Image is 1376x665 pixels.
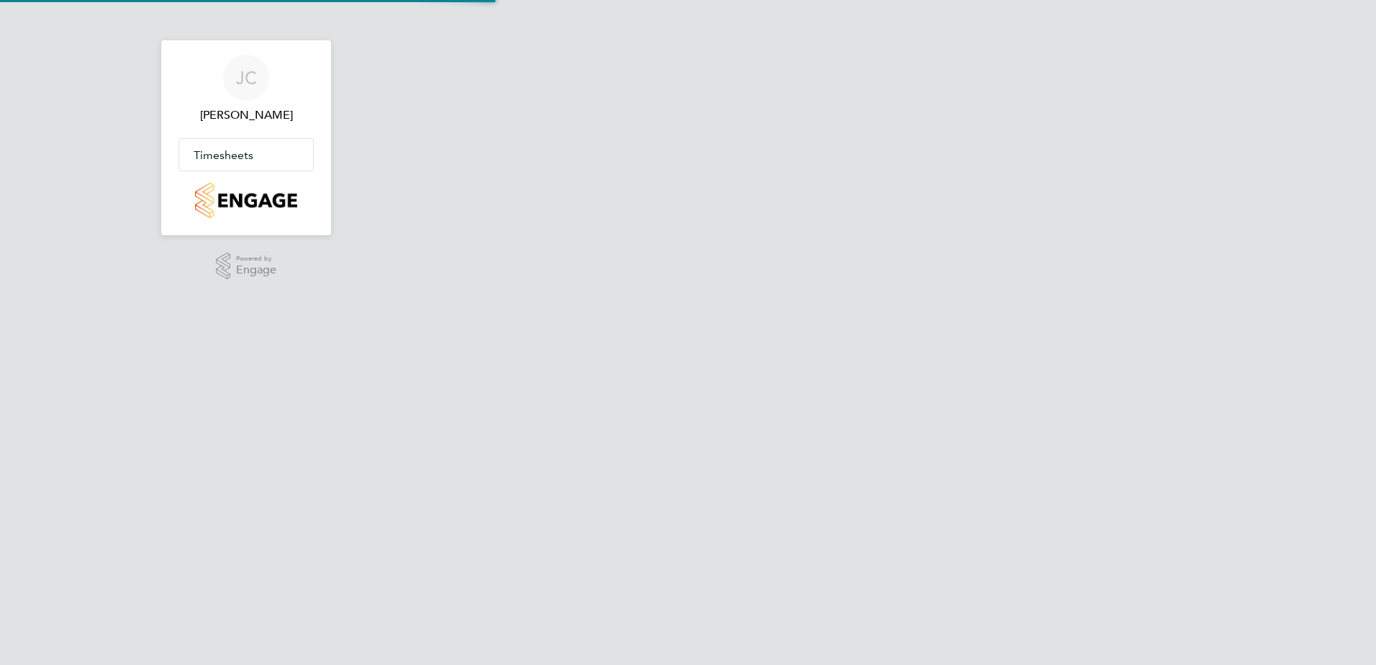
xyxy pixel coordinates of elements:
span: JC [236,68,257,87]
a: JC[PERSON_NAME] [178,55,314,124]
a: Go to home page [178,183,314,218]
button: Timesheets [179,139,313,171]
a: Powered byEngage [216,253,277,280]
span: John Cousins [178,107,314,124]
span: Engage [236,264,276,276]
img: countryside-properties-logo-retina.png [195,183,297,218]
nav: Main navigation [161,40,331,235]
span: Timesheets [194,148,253,162]
span: Powered by [236,253,276,265]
